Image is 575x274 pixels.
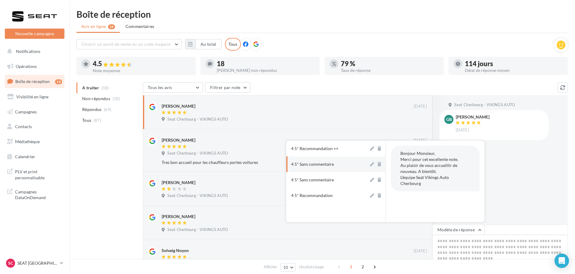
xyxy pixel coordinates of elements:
[162,137,195,143] div: [PERSON_NAME]
[15,79,50,84] span: Boîte de réception
[55,79,62,84] div: 18
[82,117,91,123] span: Tous
[225,38,241,51] div: Tous
[4,185,66,203] a: Campagnes DataOnDemand
[286,156,369,172] button: 4 5* Sans commentaire
[185,39,222,49] button: Au total
[346,262,356,272] span: 1
[4,135,66,148] a: Médiathèque
[16,49,40,54] span: Notifications
[341,60,439,67] div: 79 %
[291,146,338,152] div: 4 5* Recommandation ++
[4,91,66,103] a: Visibilité en ligne
[4,165,66,183] a: PLV et print personnalisable
[291,161,334,167] div: 4 5* Sans commentaire
[82,96,110,102] span: Non répondus
[162,214,195,220] div: [PERSON_NAME]
[15,139,40,144] span: Médiathèque
[286,188,369,203] button: 4 5* Recommandation
[414,138,427,143] span: [DATE]
[5,29,64,39] button: Nouvelle campagne
[446,116,452,122] span: GB
[341,68,439,72] div: Taux de réponse
[358,262,368,272] span: 2
[217,68,315,72] div: [PERSON_NAME] non répondus
[76,10,568,19] div: Boîte de réception
[264,264,277,270] span: Afficher
[414,104,427,109] span: [DATE]
[167,227,228,232] span: Seat Cherbourg - VIKINGS AUTO
[15,124,32,129] span: Contacts
[205,82,250,93] button: Filtrer par note
[4,150,66,163] a: Calendrier
[555,254,569,268] div: Open Intercom Messenger
[15,109,37,114] span: Campagnes
[82,106,102,112] span: Répondus
[5,257,64,269] a: SC SEAT [GEOGRAPHIC_DATA]
[8,260,13,266] span: SC
[94,118,101,123] span: (87)
[291,192,333,199] div: 4 5* Recommandation
[414,248,427,254] span: [DATE]
[286,172,369,188] button: 4 5* Sans commentaire
[162,159,388,165] div: Tres bon accueil pour les chauffeurs portes voitures
[432,225,485,235] button: Modèle de réponse
[16,94,48,99] span: Visibilité en ligne
[162,180,195,186] div: [PERSON_NAME]
[104,107,111,112] span: (69)
[76,39,182,49] button: Choisir un point de vente ou un code magasin
[283,265,288,270] span: 10
[167,117,228,122] span: Seat Cherbourg - VIKINGS AUTO
[16,64,37,69] span: Opérations
[93,60,191,67] div: 4.5
[17,260,57,266] p: SEAT [GEOGRAPHIC_DATA]
[113,96,120,101] span: (18)
[4,45,63,58] button: Notifications
[148,85,172,90] span: Tous les avis
[143,82,203,93] button: Tous les avis
[93,69,191,73] div: Note moyenne
[456,115,490,119] div: [PERSON_NAME]
[167,151,228,156] span: Seat Cherbourg - VIKINGS AUTO
[162,248,189,254] div: Solveig Noyon
[195,39,222,49] button: Au total
[4,120,66,133] a: Contacts
[217,60,315,67] div: 18
[465,68,563,72] div: Délai de réponse moyen
[465,60,563,67] div: 114 jours
[126,23,154,29] span: Commentaires
[15,154,35,159] span: Calendrier
[286,141,369,156] button: 4 5* Recommandation ++
[162,103,195,109] div: [PERSON_NAME]
[454,102,515,108] span: Seat Cherbourg - VIKINGS AUTO
[291,177,334,183] div: 4 5* Sans commentaire
[4,75,66,88] a: Boîte de réception18
[281,263,296,272] button: 10
[15,188,62,201] span: Campagnes DataOnDemand
[299,264,324,270] span: résultats/page
[4,106,66,118] a: Campagnes
[456,128,469,133] span: [DATE]
[82,42,171,47] span: Choisir un point de vente ou un code magasin
[15,168,62,180] span: PLV et print personnalisable
[167,193,228,199] span: Seat Cherbourg - VIKINGS AUTO
[4,60,66,73] a: Opérations
[400,151,458,186] span: Bonjour Monsieur, Merci pour cet excellente note. Au plaisir de vous accueillir de nouveau. A bie...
